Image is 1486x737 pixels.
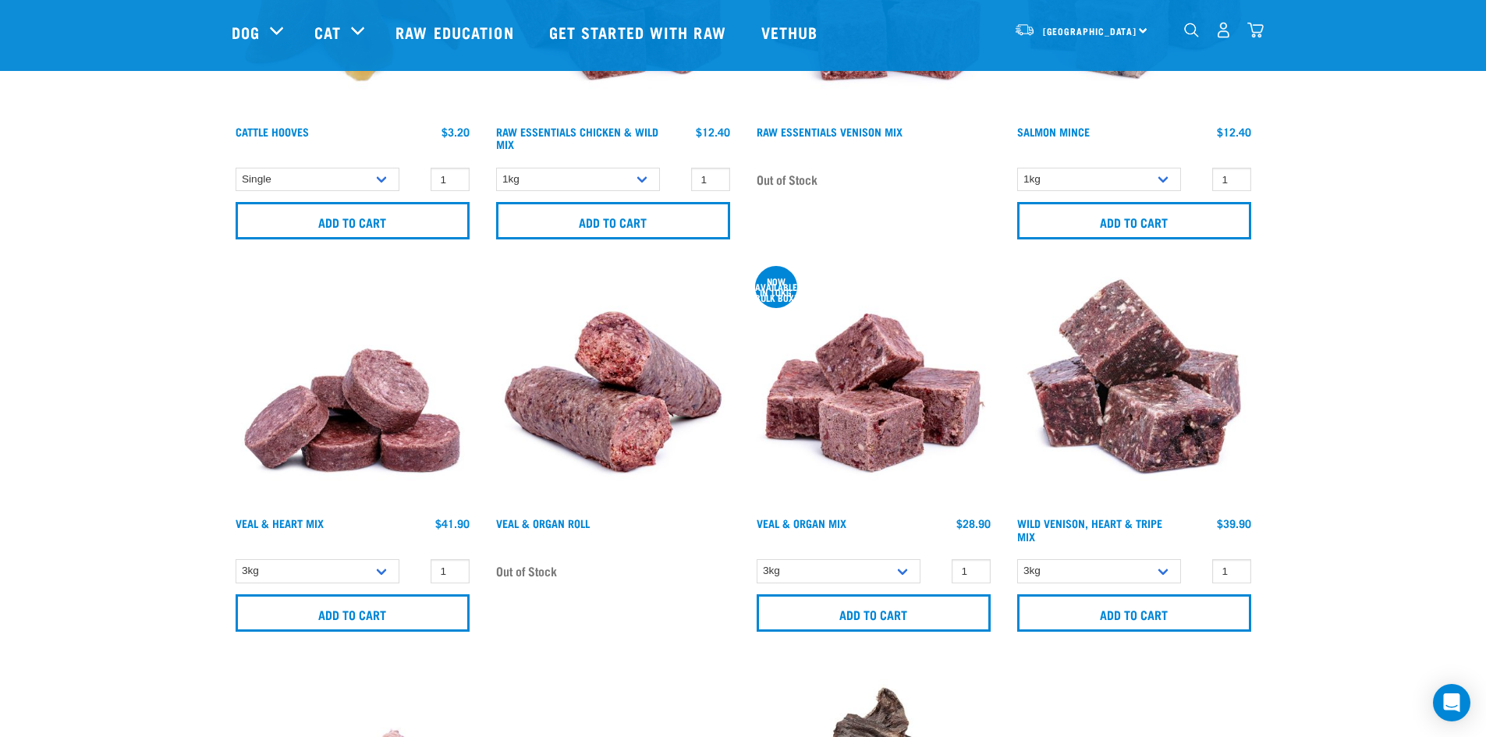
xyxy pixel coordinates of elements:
a: Salmon Mince [1017,129,1090,134]
input: 1 [952,559,991,583]
a: Raw Essentials Venison Mix [757,129,903,134]
input: 1 [431,168,470,192]
div: $3.20 [442,126,470,138]
img: van-moving.png [1014,23,1035,37]
a: Get started with Raw [534,1,746,63]
div: now available in 10kg bulk box! [755,278,797,300]
div: Open Intercom Messenger [1433,684,1470,721]
a: Dog [232,20,260,44]
span: Out of Stock [757,168,817,191]
span: Out of Stock [496,559,557,583]
img: home-icon-1@2x.png [1184,23,1199,37]
input: Add to cart [236,594,470,632]
a: Veal & Organ Roll [496,520,590,526]
div: $39.90 [1217,517,1251,530]
a: Raw Education [380,1,533,63]
div: $12.40 [696,126,730,138]
input: 1 [431,559,470,583]
img: 1158 Veal Organ Mix 01 [753,268,995,509]
img: 1171 Venison Heart Tripe Mix 01 [1013,268,1255,509]
div: $12.40 [1217,126,1251,138]
input: Add to cart [1017,202,1251,239]
div: $41.90 [435,517,470,530]
input: Add to cart [1017,594,1251,632]
span: [GEOGRAPHIC_DATA] [1043,29,1137,34]
input: Add to cart [757,594,991,632]
a: Cat [314,20,341,44]
a: Vethub [746,1,838,63]
div: $28.90 [956,517,991,530]
input: 1 [1212,559,1251,583]
img: home-icon@2x.png [1247,22,1264,38]
input: 1 [691,168,730,192]
a: Veal & Heart Mix [236,520,324,526]
input: Add to cart [236,202,470,239]
input: Add to cart [496,202,730,239]
a: Raw Essentials Chicken & Wild Mix [496,129,658,147]
a: Veal & Organ Mix [757,520,846,526]
img: 1152 Veal Heart Medallions 01 [232,268,473,509]
a: Wild Venison, Heart & Tripe Mix [1017,520,1162,538]
input: 1 [1212,168,1251,192]
img: Veal Organ Mix Roll 01 [492,268,734,509]
a: Cattle Hooves [236,129,309,134]
img: user.png [1215,22,1232,38]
